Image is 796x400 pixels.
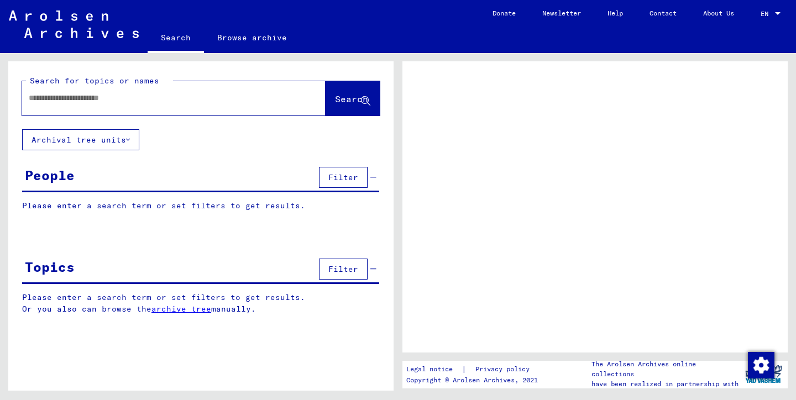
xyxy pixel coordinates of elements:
[25,257,75,277] div: Topics
[204,24,300,51] a: Browse archive
[591,359,740,379] p: The Arolsen Archives online collections
[406,364,462,375] a: Legal notice
[22,129,139,150] button: Archival tree units
[748,352,774,378] img: Change consent
[328,264,358,274] span: Filter
[467,364,543,375] a: Privacy policy
[319,167,368,188] button: Filter
[406,364,543,375] div: |
[22,292,380,315] p: Please enter a search term or set filters to get results. Or you also can browse the manually.
[335,93,368,104] span: Search
[148,24,204,53] a: Search
[743,360,784,388] img: yv_logo.png
[319,259,368,280] button: Filter
[591,379,740,389] p: have been realized in partnership with
[25,165,75,185] div: People
[9,10,139,38] img: Arolsen_neg.svg
[406,375,543,385] p: Copyright © Arolsen Archives, 2021
[22,200,379,212] p: Please enter a search term or set filters to get results.
[326,81,380,115] button: Search
[328,172,358,182] span: Filter
[30,76,159,86] mat-label: Search for topics or names
[761,10,773,18] span: EN
[151,304,211,314] a: archive tree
